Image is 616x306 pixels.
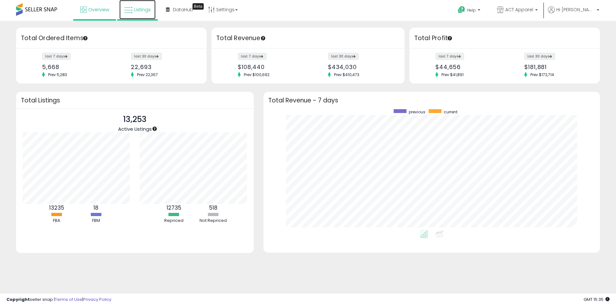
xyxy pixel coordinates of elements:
h3: Total Listings [21,98,249,103]
label: last 7 days [42,53,71,60]
a: Hi [PERSON_NAME] [548,6,599,21]
label: last 30 days [131,53,162,60]
div: 5,668 [42,64,107,70]
span: Prev: $100,692 [241,72,273,77]
span: Listings [134,6,151,13]
span: Prev: 5,283 [45,72,70,77]
p: 13,253 [118,113,152,126]
span: DataHub [173,6,193,13]
span: Prev: $172,714 [527,72,557,77]
label: last 30 days [328,53,359,60]
span: current [444,109,458,115]
div: 22,693 [131,64,195,70]
span: Prev: 22,367 [134,72,161,77]
span: ACT Apparel [505,6,533,13]
div: $181,881 [524,64,589,70]
div: Tooltip anchor [260,35,266,41]
span: previous [409,109,425,115]
div: $44,656 [435,64,500,70]
div: Tooltip anchor [193,3,204,10]
b: 518 [209,204,218,212]
span: Overview [88,6,109,13]
label: last 30 days [524,53,555,60]
span: Active Listings [118,126,152,132]
b: 12735 [167,204,181,212]
i: Get Help [458,6,466,14]
div: Repriced [155,218,193,224]
label: last 7 days [435,53,464,60]
div: Tooltip anchor [447,35,453,41]
span: Prev: $41,891 [438,72,467,77]
h3: Total Revenue - 7 days [268,98,595,103]
b: 18 [93,204,98,212]
div: Tooltip anchor [152,126,158,132]
div: Tooltip anchor [82,35,88,41]
a: Help [453,1,487,21]
div: $108,440 [238,64,303,70]
div: FBM [77,218,115,224]
h3: Total Revenue [216,34,400,43]
span: Prev: $410,473 [331,72,363,77]
div: FBA [37,218,76,224]
span: Hi [PERSON_NAME] [556,6,595,13]
b: 13235 [49,204,64,212]
div: Not Repriced [194,218,233,224]
h3: Total Ordered Items [21,34,202,43]
span: Help [467,7,476,13]
label: last 7 days [238,53,267,60]
div: $434,030 [328,64,393,70]
h3: Total Profit [414,34,595,43]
